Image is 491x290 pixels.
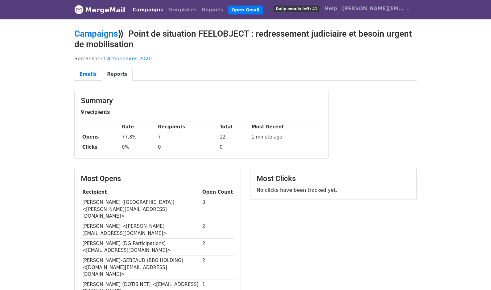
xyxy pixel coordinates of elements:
td: 3 [201,197,234,221]
h3: Most Clicks [257,174,410,183]
td: 2 [201,256,234,280]
td: 2 [201,238,234,256]
h5: 9 recipients [81,109,322,115]
p: No clicks have been tracked yet. [257,187,410,193]
p: Spreadsheet: [74,55,417,62]
a: Actionnaires 2020 [107,56,152,62]
th: Recipients [156,122,218,132]
a: [PERSON_NAME][EMAIL_ADDRESS][DOMAIN_NAME] [340,2,412,17]
a: Help [322,2,340,15]
td: [PERSON_NAME] ([GEOGRAPHIC_DATA]) <[PERSON_NAME][EMAIL_ADDRESS][DOMAIN_NAME]> [81,197,201,221]
a: Campaigns [130,4,166,16]
a: Emails [74,68,102,81]
td: 0% [120,142,156,152]
th: Total [218,122,250,132]
th: Open Count [201,187,234,197]
th: Recipient [81,187,201,197]
th: Clicks [81,142,120,152]
td: 1 minute ago [250,132,322,142]
td: 0 [218,142,250,152]
td: [PERSON_NAME] <[PERSON_NAME][EMAIL_ADDRESS][DOMAIN_NAME]> [81,221,201,239]
span: Daily emails left: 41 [274,6,320,12]
img: MergeMail logo [74,5,84,14]
h2: ⟫ Point de situation FEELOBJECT : redressement judiciaire et besoin urgent de mobilisation [74,29,417,49]
td: 2 [201,221,234,239]
a: Open Gmail [228,6,262,14]
a: Templates [166,4,199,16]
td: 77.8% [120,132,156,142]
h3: Most Opens [81,174,234,183]
a: Reports [102,68,133,81]
a: Campaigns [74,29,118,39]
td: [PERSON_NAME]-GEBEAUD (BBG HOLDING) <[DOMAIN_NAME][EMAIL_ADDRESS][DOMAIN_NAME]> [81,256,201,280]
th: Most Recent [250,122,322,132]
td: [PERSON_NAME] (DG Participations) <[EMAIL_ADDRESS][DOMAIN_NAME]> [81,238,201,256]
th: Rate [120,122,156,132]
td: 0 [156,142,218,152]
span: [PERSON_NAME][EMAIL_ADDRESS][DOMAIN_NAME] [342,5,404,12]
a: MergeMail [74,3,125,16]
a: Daily emails left: 41 [271,2,322,15]
td: 7 [156,132,218,142]
h3: Summary [81,96,322,105]
td: 12 [218,132,250,142]
th: Opens [81,132,120,142]
a: Reports [199,4,226,16]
